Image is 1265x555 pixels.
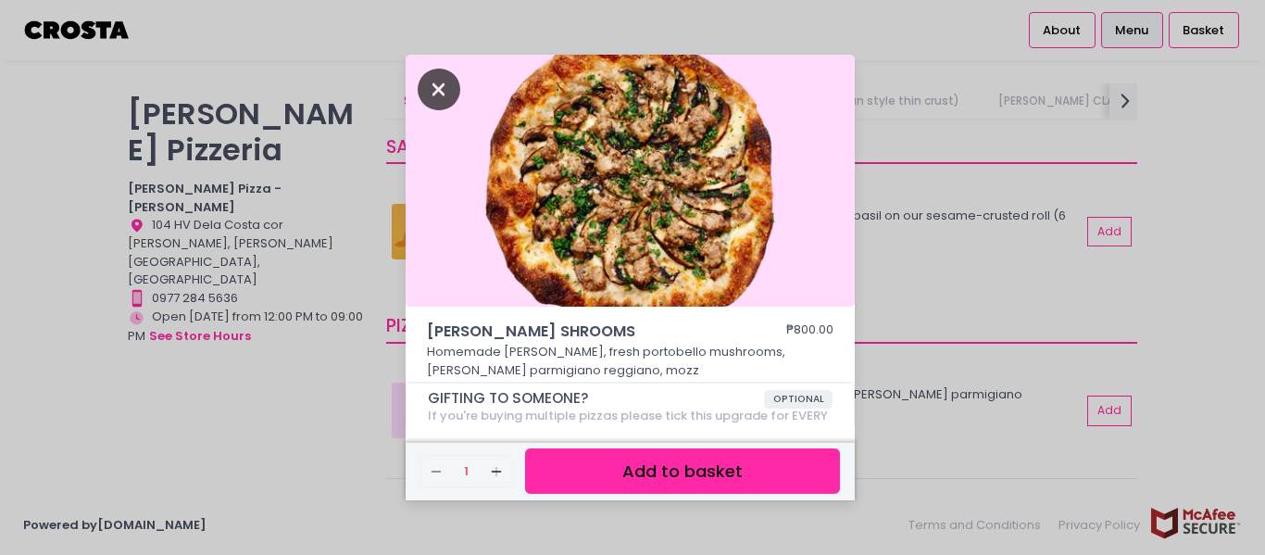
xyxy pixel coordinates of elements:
span: [PERSON_NAME] SHROOMS [427,321,733,343]
img: SALCICCIA SHROOMS [406,55,855,307]
p: Homemade [PERSON_NAME], fresh portobello mushrooms, [PERSON_NAME] parmigiano reggiano, mozz [427,343,834,379]
button: Add to basket [525,448,840,494]
button: Close [418,79,460,97]
div: If you're buying multiple pizzas please tick this upgrade for EVERY pizza [428,409,833,437]
div: ₱800.00 [786,321,833,343]
span: GIFTING TO SOMEONE? [428,390,764,407]
span: OPTIONAL [764,390,833,409]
